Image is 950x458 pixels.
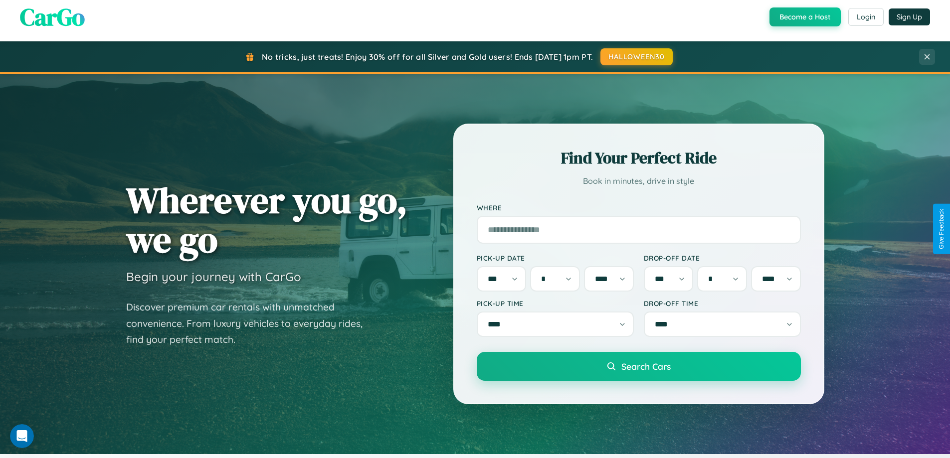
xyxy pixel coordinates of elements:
iframe: Intercom live chat [10,424,34,448]
span: CarGo [20,0,85,33]
span: Search Cars [621,361,671,372]
button: Sign Up [889,8,930,25]
h2: Find Your Perfect Ride [477,147,801,169]
p: Discover premium car rentals with unmatched convenience. From luxury vehicles to everyday rides, ... [126,299,376,348]
span: No tricks, just treats! Enjoy 30% off for all Silver and Gold users! Ends [DATE] 1pm PT. [262,52,593,62]
div: Give Feedback [938,209,945,249]
label: Pick-up Time [477,299,634,307]
label: Pick-up Date [477,254,634,262]
label: Drop-off Date [644,254,801,262]
button: Login [848,8,884,26]
p: Book in minutes, drive in style [477,174,801,188]
button: HALLOWEEN30 [600,48,673,65]
button: Search Cars [477,352,801,381]
label: Drop-off Time [644,299,801,307]
label: Where [477,203,801,212]
h1: Wherever you go, we go [126,180,407,259]
button: Become a Host [769,7,841,26]
h3: Begin your journey with CarGo [126,269,301,284]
